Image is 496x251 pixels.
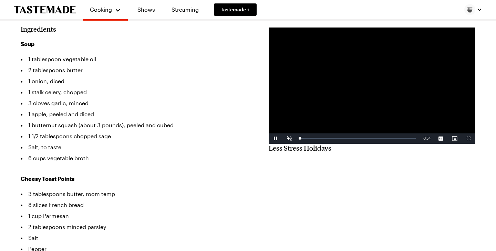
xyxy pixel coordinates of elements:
[21,65,248,76] li: 2 tablespoons butter
[21,76,248,87] li: 1 onion, diced
[21,232,248,243] li: Salt
[90,6,112,13] span: Cooking
[221,6,250,13] span: Tastemade +
[21,87,248,98] li: 1 stalk celery, chopped
[434,133,448,144] button: Captions
[21,153,248,164] li: 6 cups vegetable broth
[21,221,248,232] li: 2 tablespoons minced parsley
[21,109,248,120] li: 1 apple, peeled and diced
[269,133,282,144] button: Pause
[21,40,248,48] h3: Soup
[462,133,475,144] button: Fullscreen
[282,133,296,144] button: Unmute
[21,98,248,109] li: 3 cloves garlic, minced
[269,28,475,144] iframe: Advertisement
[21,199,248,210] li: 8 slices French bread
[464,4,475,15] img: Profile picture
[21,25,56,33] h2: Ingredients
[269,144,475,152] h2: Less Stress Holidays
[21,131,248,142] li: 1 1/2 tablespoons chopped sage
[448,133,462,144] button: Picture-in-Picture
[269,28,475,144] video-js: Video Player
[21,142,248,153] li: Salt, to taste
[21,175,248,183] h3: Cheesy Toast Points
[21,210,248,221] li: 1 cup Parmesan
[21,54,248,65] li: 1 tablespoon vegetable oil
[90,3,121,17] button: Cooking
[214,3,257,16] a: Tastemade +
[14,6,76,14] a: To Tastemade Home Page
[464,4,482,15] button: Profile picture
[21,120,248,131] li: 1 butternut squash (about 3 pounds), peeled and cubed
[21,188,248,199] li: 3 tablespoons butter, room temp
